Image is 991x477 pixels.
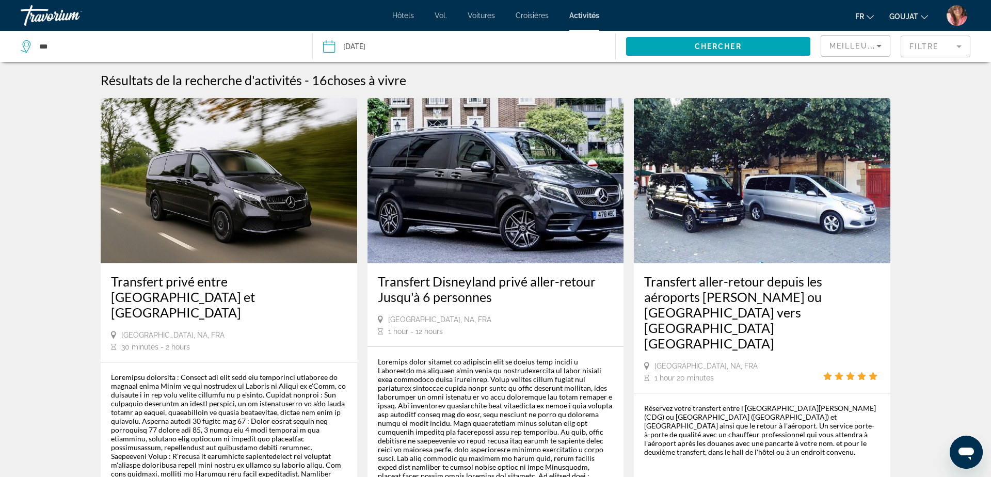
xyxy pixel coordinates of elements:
span: 1 hour - 12 hours [388,327,443,336]
a: Vol. [435,11,447,20]
span: [GEOGRAPHIC_DATA], NA, FRA [654,362,758,370]
span: [GEOGRAPHIC_DATA], NA, FRA [388,315,491,324]
span: [GEOGRAPHIC_DATA], NA, FRA [121,331,225,339]
h1: Résultats de la recherche d'activités [101,72,302,88]
span: Chercher [695,42,742,51]
button: Chercher [626,37,811,56]
h2: 16 [312,72,406,88]
button: Changer de devise [889,9,928,24]
button: Filter [901,35,970,58]
img: Z [947,5,967,26]
img: c3.jpg [101,98,357,263]
button: Changer de langue [855,9,874,24]
span: Meilleures ventes [829,42,922,50]
font: GOUJAT [889,12,918,21]
a: Voitures [468,11,495,20]
iframe: Bouton de lancement de la fenêtre de messagerie [950,436,983,469]
span: choses à vivre [327,72,406,88]
a: Activités [569,11,599,20]
div: Réservez votre transfert entre l'[GEOGRAPHIC_DATA][PERSON_NAME] (CDG) ou [GEOGRAPHIC_DATA] ([GEOG... [644,404,880,456]
a: Transfert privé entre [GEOGRAPHIC_DATA] et [GEOGRAPHIC_DATA] [111,274,347,320]
a: Hôtels [392,11,414,20]
span: 30 minutes - 2 hours [121,343,190,351]
mat-select: Sort by [829,40,882,52]
span: 1 hour 20 minutes [654,374,714,382]
img: b9.jpg [634,98,890,263]
button: Date: Nov 28, 2025 [323,31,615,62]
a: Transfert aller-retour depuis les aéroports [PERSON_NAME] ou [GEOGRAPHIC_DATA] vers [GEOGRAPHIC_D... [644,274,880,351]
button: Menu utilisateur [944,5,970,26]
img: 76.jpg [367,98,624,263]
span: - [305,72,309,88]
a: Transfert Disneyland privé aller-retour Jusqu'à 6 personnes [378,274,614,305]
font: fr [855,12,864,21]
a: Croisières [516,11,549,20]
a: Travorium [21,2,124,29]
